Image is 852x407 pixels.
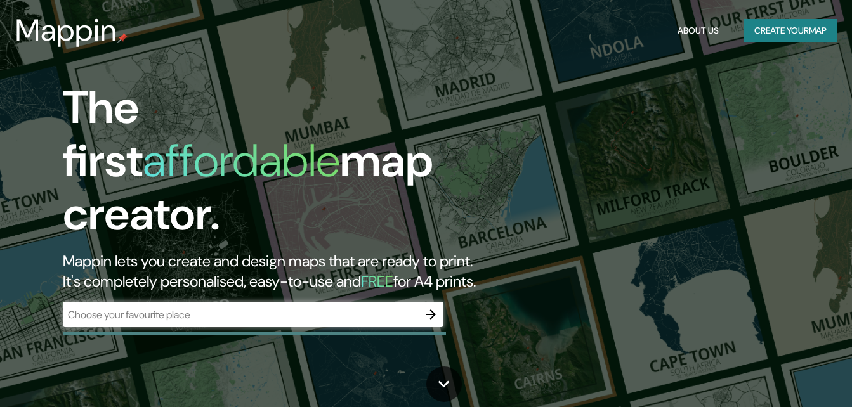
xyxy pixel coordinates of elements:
[117,33,128,43] img: mappin-pin
[361,271,393,291] h5: FREE
[15,13,117,48] h3: Mappin
[63,81,489,251] h1: The first map creator.
[744,19,837,42] button: Create yourmap
[63,307,418,322] input: Choose your favourite place
[672,19,724,42] button: About Us
[739,358,838,393] iframe: Help widget launcher
[143,131,340,190] h1: affordable
[63,251,489,292] h2: Mappin lets you create and design maps that are ready to print. It's completely personalised, eas...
